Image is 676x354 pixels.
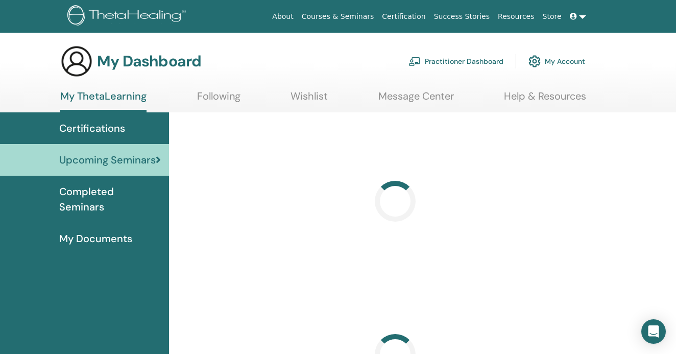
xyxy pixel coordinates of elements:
[59,231,132,246] span: My Documents
[298,7,378,26] a: Courses & Seminars
[539,7,566,26] a: Store
[67,5,189,28] img: logo.png
[59,152,156,168] span: Upcoming Seminars
[59,121,125,136] span: Certifications
[494,7,539,26] a: Resources
[197,90,240,110] a: Following
[528,50,585,73] a: My Account
[641,319,666,344] div: Open Intercom Messenger
[60,90,147,112] a: My ThetaLearning
[59,184,161,215] span: Completed Seminars
[97,52,201,70] h3: My Dashboard
[504,90,586,110] a: Help & Resources
[528,53,541,70] img: cog.svg
[378,90,454,110] a: Message Center
[408,50,503,73] a: Practitioner Dashboard
[268,7,297,26] a: About
[378,7,429,26] a: Certification
[60,45,93,78] img: generic-user-icon.jpg
[291,90,328,110] a: Wishlist
[430,7,494,26] a: Success Stories
[408,57,421,66] img: chalkboard-teacher.svg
